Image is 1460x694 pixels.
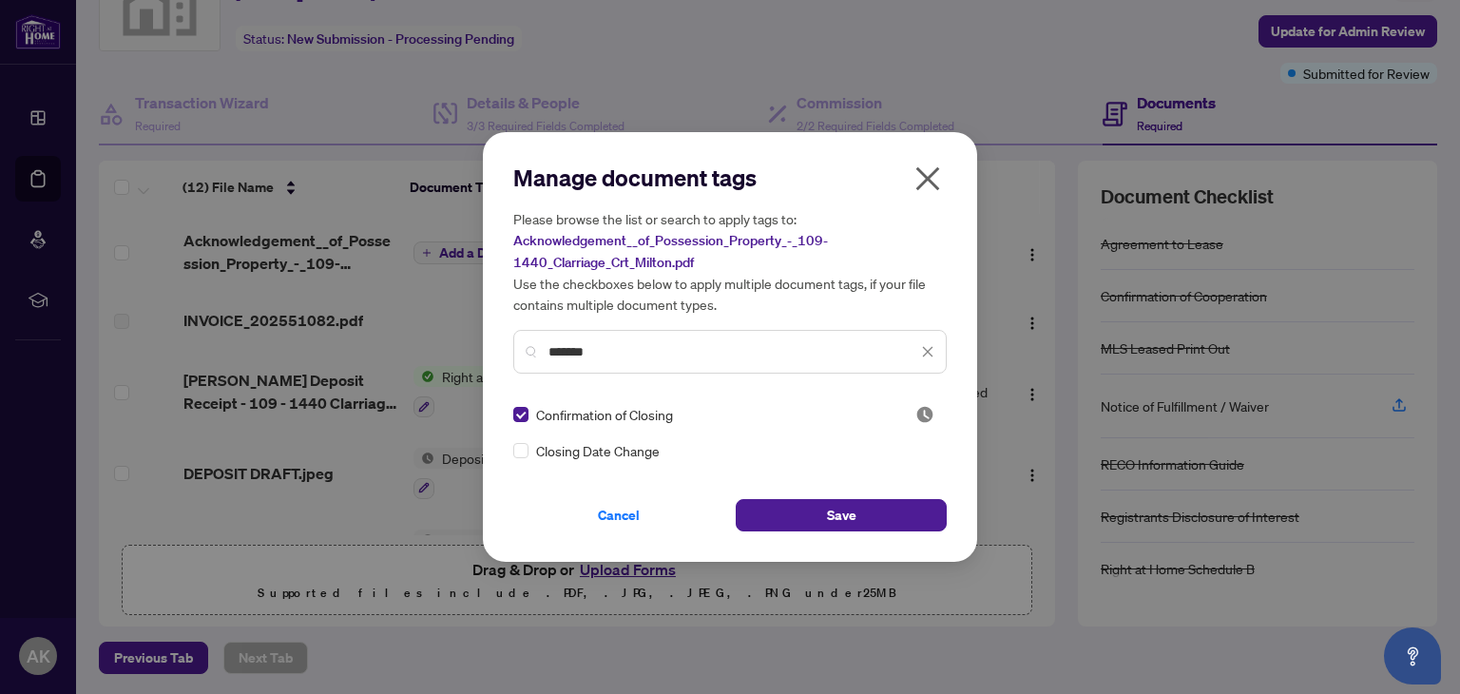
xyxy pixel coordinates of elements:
button: Cancel [513,499,724,531]
span: Acknowledgement__of_Possession_Property_-_109-1440_Clarriage_Crt_Milton.pdf [513,232,828,271]
span: close [921,345,934,358]
span: Save [827,500,856,530]
span: Pending Review [915,405,934,424]
span: Cancel [598,500,640,530]
span: Confirmation of Closing [536,404,673,425]
span: Closing Date Change [536,440,660,461]
button: Save [736,499,947,531]
button: Open asap [1384,627,1441,684]
h5: Please browse the list or search to apply tags to: Use the checkboxes below to apply multiple doc... [513,208,947,315]
img: status [915,405,934,424]
h2: Manage document tags [513,163,947,193]
span: close [912,164,943,194]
